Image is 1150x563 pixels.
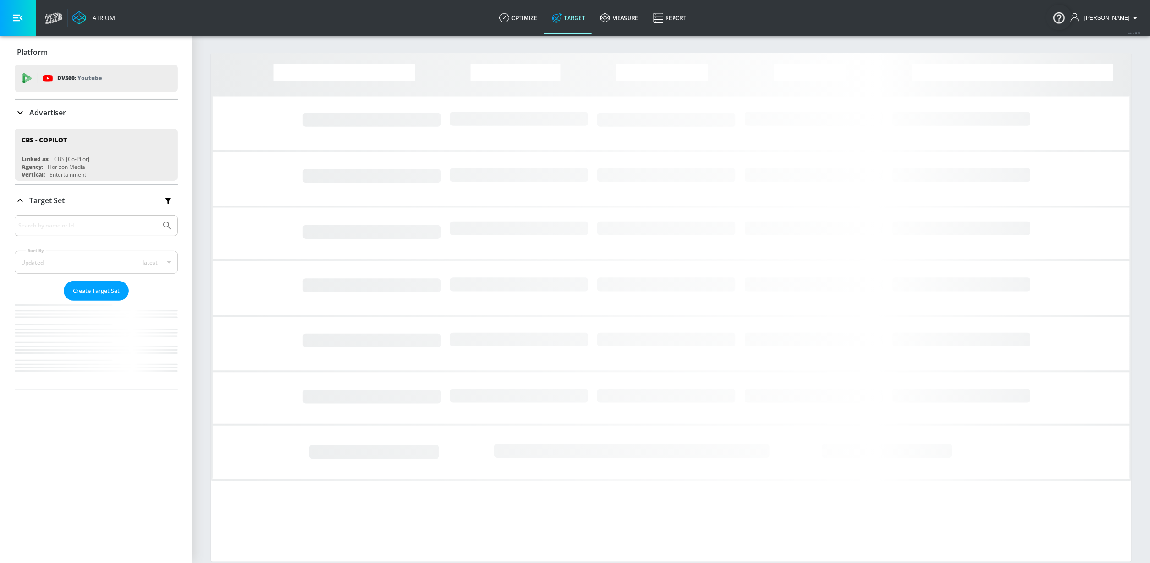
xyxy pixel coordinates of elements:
[15,129,178,181] div: CBS - COPILOTLinked as:CBS [Co-Pilot]Agency:Horizon MediaVertical:Entertainment
[22,171,45,179] div: Vertical:
[492,1,545,34] a: optimize
[73,286,120,296] span: Create Target Set
[593,1,646,34] a: measure
[1071,12,1141,23] button: [PERSON_NAME]
[17,47,48,57] p: Platform
[142,259,158,266] span: latest
[1128,30,1141,35] span: v 4.24.0
[77,73,102,83] p: Youtube
[57,73,102,83] p: DV360:
[21,259,44,266] div: Updated
[48,163,85,171] div: Horizon Media
[15,215,178,390] div: Target Set
[22,163,43,171] div: Agency:
[89,14,115,22] div: Atrium
[22,155,49,163] div: Linked as:
[26,248,46,254] label: Sort By
[1046,5,1072,30] button: Open Resource Center
[64,281,129,301] button: Create Target Set
[15,185,178,216] div: Target Set
[29,195,65,206] p: Target Set
[545,1,593,34] a: Target
[54,155,89,163] div: CBS [Co-Pilot]
[22,135,67,144] div: CBS - COPILOT
[1081,15,1130,21] span: login as: samantha.yip@zefr.com
[18,220,157,232] input: Search by name or Id
[49,171,86,179] div: Entertainment
[29,108,66,118] p: Advertiser
[15,65,178,92] div: DV360: Youtube
[72,11,115,25] a: Atrium
[15,39,178,65] div: Platform
[15,301,178,390] nav: list of Target Set
[15,100,178,125] div: Advertiser
[646,1,694,34] a: Report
